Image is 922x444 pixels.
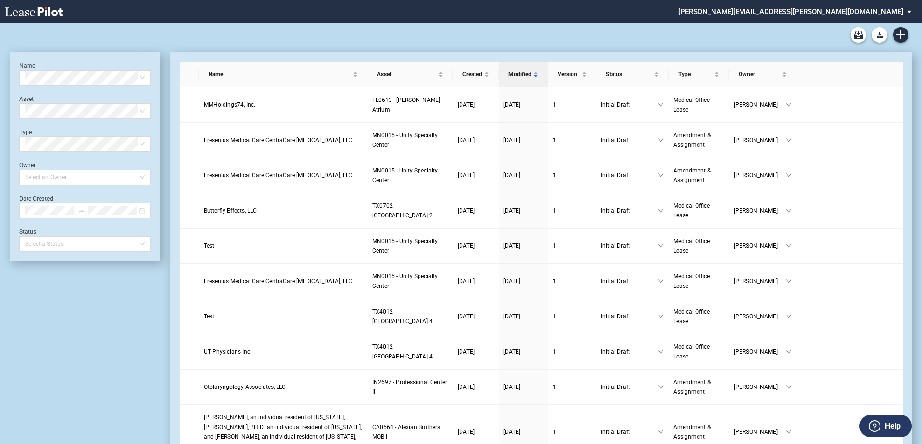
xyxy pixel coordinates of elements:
[458,313,475,320] span: [DATE]
[786,137,792,143] span: down
[199,62,367,87] th: Name
[458,384,475,390] span: [DATE]
[458,101,475,108] span: [DATE]
[372,272,448,291] a: MN0015 - Unity Specialty Center
[553,276,591,286] a: 1
[673,377,724,397] a: Amendment & Assignment
[658,278,664,284] span: down
[503,384,520,390] span: [DATE]
[601,276,658,286] span: Initial Draft
[503,312,543,321] a: [DATE]
[458,382,494,392] a: [DATE]
[458,278,475,285] span: [DATE]
[503,206,543,215] a: [DATE]
[673,379,711,395] span: Amendment & Assignment
[372,95,448,115] a: FL0613 - [PERSON_NAME] Atrium
[503,172,520,179] span: [DATE]
[204,382,363,392] a: Otolaryngology Associates, LLC
[734,171,786,180] span: [PERSON_NAME]
[669,62,729,87] th: Type
[601,241,658,251] span: Initial Draft
[19,195,53,202] label: Date Created
[458,429,475,435] span: [DATE]
[204,312,363,321] a: Test
[678,70,712,79] span: Type
[372,167,438,184] span: MN0015 - Unity Specialty Center
[78,207,84,214] span: swap-right
[673,166,724,185] a: Amendment & Assignment
[503,276,543,286] a: [DATE]
[503,100,543,110] a: [DATE]
[503,171,543,180] a: [DATE]
[553,135,591,145] a: 1
[553,172,556,179] span: 1
[734,312,786,321] span: [PERSON_NAME]
[204,243,214,249] span: Test
[893,27,908,43] a: Create new document
[372,130,448,150] a: MN0015 - Unity Specialty Center
[372,307,448,326] a: TX4012 - [GEOGRAPHIC_DATA] 4
[458,206,494,215] a: [DATE]
[458,137,475,143] span: [DATE]
[658,102,664,108] span: down
[658,243,664,249] span: down
[204,171,363,180] a: Fresenius Medical Care CentraCare [MEDICAL_DATA], LLC
[734,135,786,145] span: [PERSON_NAME]
[869,27,890,43] md-menu: Download Blank Form List
[372,344,433,360] span: TX4012 - Southwest Plaza 4
[372,166,448,185] a: MN0015 - Unity Specialty Center
[734,427,786,437] span: [PERSON_NAME]
[503,382,543,392] a: [DATE]
[458,427,494,437] a: [DATE]
[786,384,792,390] span: down
[503,135,543,145] a: [DATE]
[453,62,499,87] th: Created
[601,347,658,357] span: Initial Draft
[204,384,286,390] span: Otolaryngology Associates, LLC
[553,429,556,435] span: 1
[458,312,494,321] a: [DATE]
[372,273,438,289] span: MN0015 - Unity Specialty Center
[19,62,35,69] label: Name
[372,238,438,254] span: MN0015 - Unity Specialty Center
[458,100,494,110] a: [DATE]
[78,207,84,214] span: to
[601,206,658,215] span: Initial Draft
[601,382,658,392] span: Initial Draft
[508,70,531,79] span: Modified
[553,207,556,214] span: 1
[503,427,543,437] a: [DATE]
[734,206,786,215] span: [PERSON_NAME]
[553,137,556,143] span: 1
[19,162,36,169] label: Owner
[673,95,724,115] a: Medical Office Lease
[462,70,482,79] span: Created
[734,347,786,357] span: [PERSON_NAME]
[553,313,556,320] span: 1
[786,429,792,435] span: down
[553,100,591,110] a: 1
[553,278,556,285] span: 1
[673,307,724,326] a: Medical Office Lease
[19,129,32,136] label: Type
[204,348,251,355] span: UT Physicians Inc.
[204,278,352,285] span: Fresenius Medical Care CentraCare Dialysis, LLC
[19,96,34,102] label: Asset
[204,137,352,143] span: Fresenius Medical Care CentraCare Dialysis, LLC
[673,238,710,254] span: Medical Office Lease
[19,229,36,235] label: Status
[606,70,652,79] span: Status
[458,135,494,145] a: [DATE]
[601,427,658,437] span: Initial Draft
[673,273,710,289] span: Medical Office Lease
[458,348,475,355] span: [DATE]
[553,347,591,357] a: 1
[204,172,352,179] span: Fresenius Medical Care CentraCare Dialysis, LLC
[673,424,711,440] span: Amendment & Assignment
[503,241,543,251] a: [DATE]
[739,70,780,79] span: Owner
[673,308,710,325] span: Medical Office Lease
[458,241,494,251] a: [DATE]
[458,347,494,357] a: [DATE]
[204,206,363,215] a: Butterfly Effects, LLC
